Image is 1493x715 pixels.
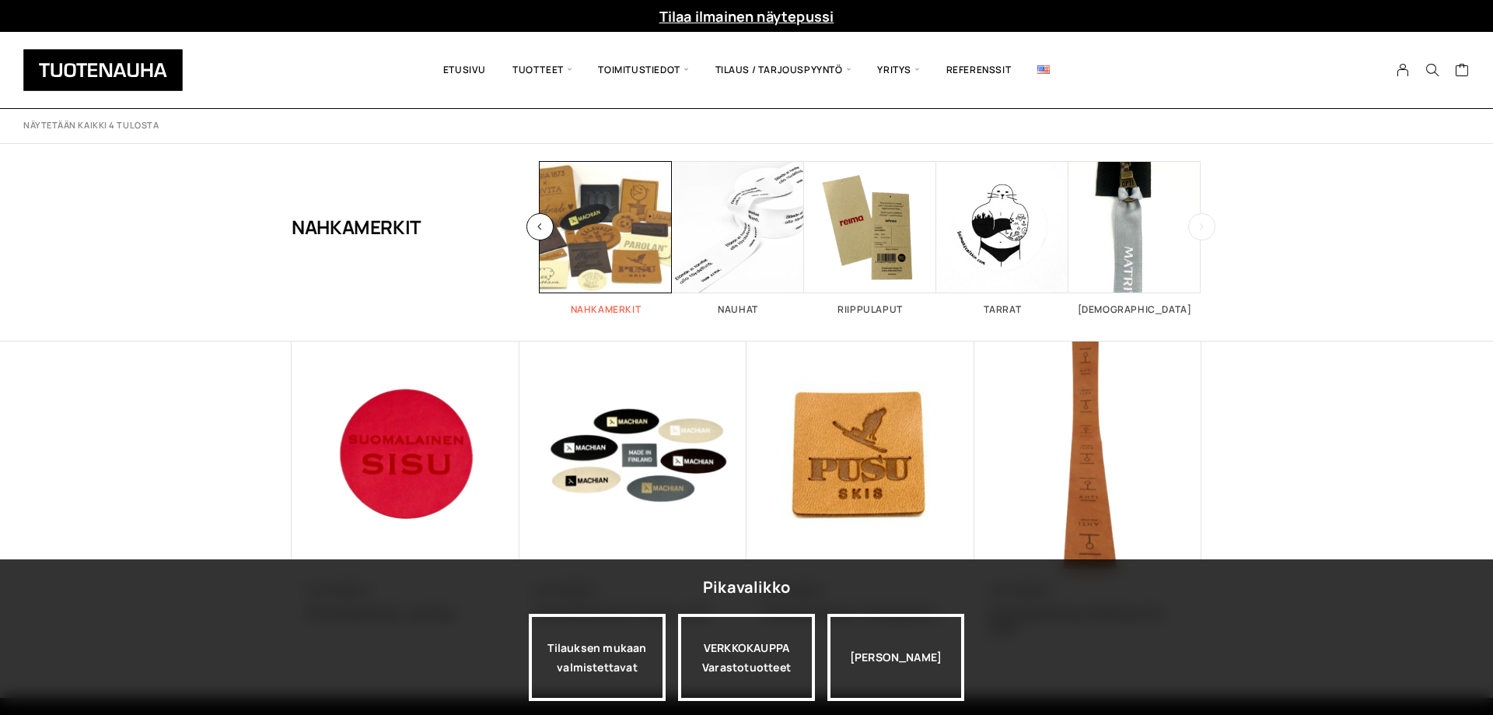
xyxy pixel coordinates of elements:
[864,44,932,96] span: Yritys
[1455,62,1470,81] a: Cart
[672,161,804,314] a: Visit product category Nauhat
[529,614,666,701] a: Tilauksen mukaan valmistettavat
[936,161,1068,314] a: Visit product category Tarrat
[499,44,585,96] span: Tuotteet
[936,305,1068,314] h2: Tarrat
[23,49,183,91] img: Tuotenauha Oy
[702,44,865,96] span: Tilaus / Tarjouspyyntö
[540,161,672,314] a: Visit product category Nahkamerkit
[430,44,499,96] a: Etusivu
[804,161,936,314] a: Visit product category Riippulaput
[540,305,672,314] h2: Nahkamerkit
[933,44,1025,96] a: Referenssit
[678,614,815,701] div: VERKKOKAUPPA Varastotuotteet
[1418,63,1447,77] button: Search
[292,161,421,293] h1: Nahkamerkit
[585,44,701,96] span: Toimitustiedot
[1037,65,1050,74] img: English
[659,7,834,26] a: Tilaa ilmainen näytepussi
[23,120,159,131] p: Näytetään kaikki 4 tulosta
[1068,305,1201,314] h2: [DEMOGRAPHIC_DATA]
[703,573,790,601] div: Pikavalikko
[1068,161,1201,314] a: Visit product category Vedin
[672,305,804,314] h2: Nauhat
[678,614,815,701] a: VERKKOKAUPPAVarastotuotteet
[1388,63,1418,77] a: My Account
[827,614,964,701] div: [PERSON_NAME]
[804,305,936,314] h2: Riippulaput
